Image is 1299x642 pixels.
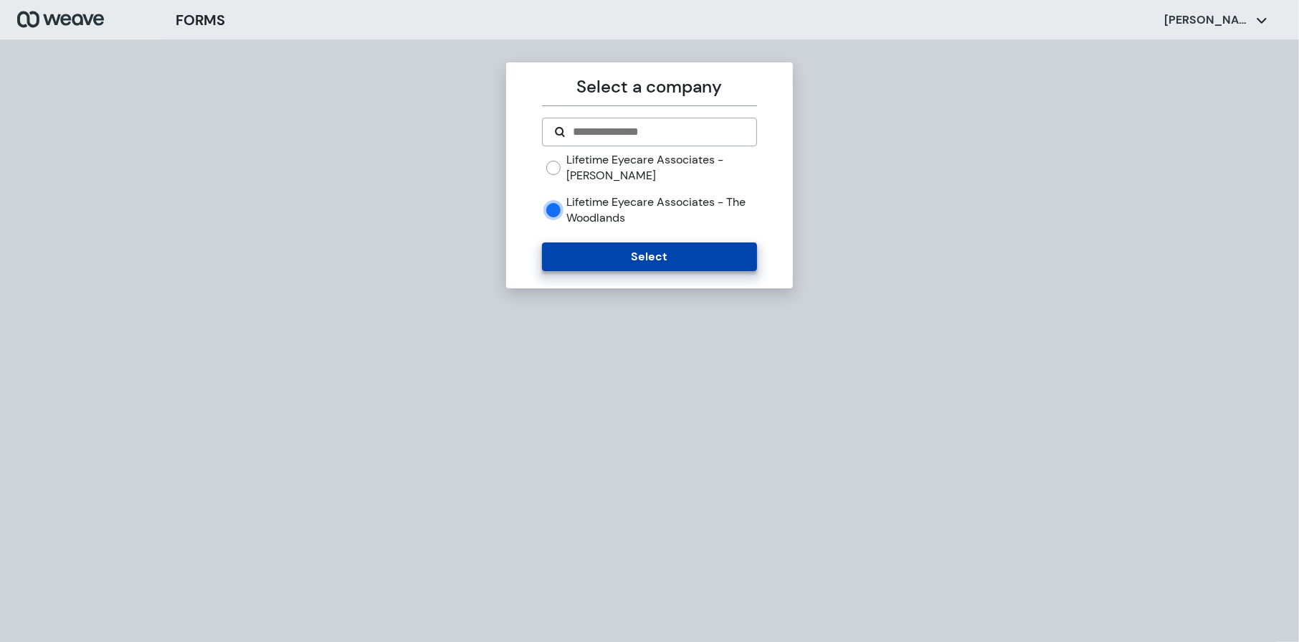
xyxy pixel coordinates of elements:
button: Select [542,242,756,271]
label: Lifetime Eyecare Associates - The Woodlands [566,194,756,225]
p: [PERSON_NAME] [1164,12,1250,28]
p: Select a company [542,74,756,100]
input: Search [571,123,744,141]
h3: FORMS [176,9,225,31]
label: Lifetime Eyecare Associates - [PERSON_NAME] [566,152,756,183]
